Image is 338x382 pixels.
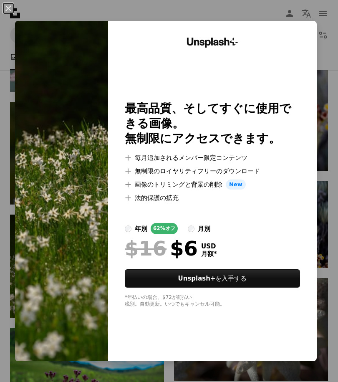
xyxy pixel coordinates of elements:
li: 法的保護の拡充 [125,193,300,203]
span: New [226,180,246,190]
input: 年別62%オフ [125,225,131,232]
div: $6 [125,238,198,259]
div: 62% オフ [151,223,178,234]
li: 画像のトリミングと背景の削除 [125,180,300,190]
span: $16 [125,238,166,259]
div: 年別 [135,224,147,234]
h2: 最高品質、そしてすぐに使用できる画像。 無制限にアクセスできます。 [125,101,300,146]
strong: Unsplash+ [178,275,216,282]
div: 月別 [198,224,210,234]
button: Unsplash+を入手する [125,269,300,288]
li: 毎月追加されるメンバー限定コンテンツ [125,153,300,163]
li: 無制限のロイヤリティフリーのダウンロード [125,166,300,176]
div: *年払いの場合、 $72 が前払い 税別。自動更新。いつでもキャンセル可能。 [125,294,300,308]
span: USD [201,243,217,250]
input: 月別 [188,225,194,232]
